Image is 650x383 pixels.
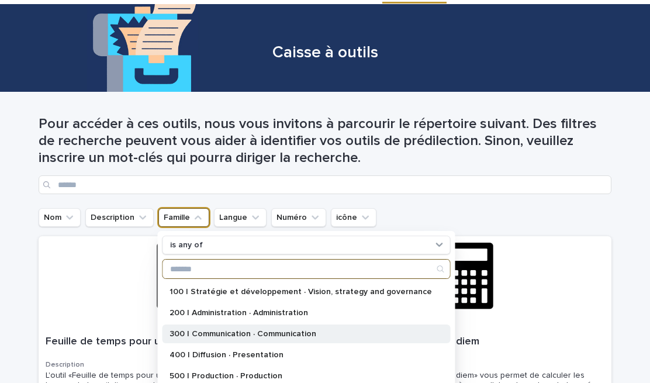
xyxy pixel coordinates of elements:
[162,259,451,279] div: Search
[271,208,326,227] button: Numéro
[39,43,611,63] h1: Caisse à outils
[336,360,604,370] h3: Description
[214,208,267,227] button: Langue
[170,330,432,338] p: 300 | Communication · Communication
[170,372,432,380] p: 500 | Production · Production
[170,351,432,359] p: 400 | Diffusion · Presentation
[46,360,314,370] h3: Description
[158,208,209,227] button: Famille
[331,208,376,227] button: icône
[163,260,450,278] input: Search
[170,288,432,296] p: 100 | Stratégie et développement · Vision, strategy and governance
[170,309,432,317] p: 200 | Administration · Administration
[39,116,611,166] h1: Pour accéder à ces outils, nous vous invitons à parcourir le répertoire suivant. Des filtres de r...
[85,208,154,227] button: Description
[39,208,81,227] button: Nom
[39,175,611,194] input: Search
[46,336,314,349] p: Feuille de temps pour un·e employé·e
[336,336,604,349] p: Feuille de calcul des per diem
[170,240,203,250] p: is any of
